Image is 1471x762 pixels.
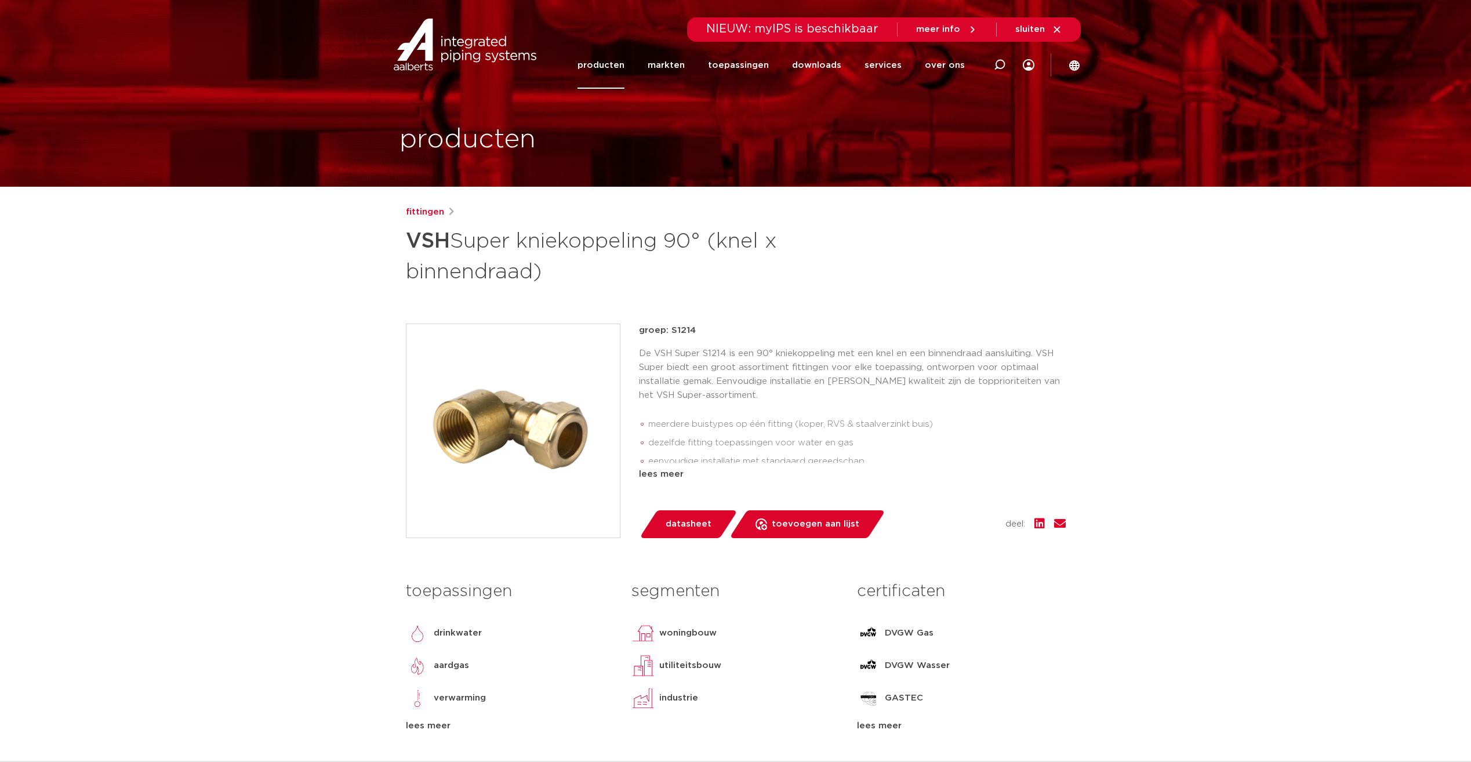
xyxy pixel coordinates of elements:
[631,622,655,645] img: woningbouw
[406,687,429,710] img: verwarming
[885,691,923,705] p: GASTEC
[1023,42,1034,89] div: my IPS
[1015,24,1062,35] a: sluiten
[659,691,698,705] p: industrie
[885,659,950,673] p: DVGW Wasser
[772,515,859,534] span: toevoegen aan lijst
[1005,517,1025,531] span: deel:
[1015,25,1045,34] span: sluiten
[857,580,1065,603] h3: certificaten
[648,452,1066,471] li: eenvoudige installatie met standaard gereedschap
[406,580,614,603] h3: toepassingen
[708,42,769,89] a: toepassingen
[916,25,960,34] span: meer info
[659,659,721,673] p: utiliteitsbouw
[631,654,655,677] img: utiliteitsbouw
[639,324,1066,338] p: groep: S1214
[857,687,880,710] img: GASTEC
[406,231,450,252] strong: VSH
[659,626,717,640] p: woningbouw
[434,691,486,705] p: verwarming
[648,42,685,89] a: markten
[639,467,1066,481] div: lees meer
[406,324,620,538] img: Product Image for VSH Super kniekoppeling 90° (knel x binnendraad)
[648,434,1066,452] li: dezelfde fitting toepassingen voor water en gas
[577,42,965,89] nav: Menu
[857,622,880,645] img: DVGW Gas
[865,42,902,89] a: services
[406,654,429,677] img: aardgas
[639,510,738,538] a: datasheet
[639,347,1066,402] p: De VSH Super S1214 is een 90° kniekoppeling met een knel en een binnendraad aansluiting. VSH Supe...
[399,121,536,158] h1: producten
[434,626,482,640] p: drinkwater
[857,654,880,677] img: DVGW Wasser
[792,42,841,89] a: downloads
[406,224,841,286] h1: Super kniekoppeling 90° (knel x binnendraad)
[577,42,624,89] a: producten
[406,719,614,733] div: lees meer
[648,415,1066,434] li: meerdere buistypes op één fitting (koper, RVS & staalverzinkt buis)
[925,42,965,89] a: over ons
[885,626,934,640] p: DVGW Gas
[406,205,444,219] a: fittingen
[631,580,840,603] h3: segmenten
[631,687,655,710] img: industrie
[666,515,711,534] span: datasheet
[857,719,1065,733] div: lees meer
[406,622,429,645] img: drinkwater
[706,23,878,35] span: NIEUW: myIPS is beschikbaar
[916,24,978,35] a: meer info
[434,659,469,673] p: aardgas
